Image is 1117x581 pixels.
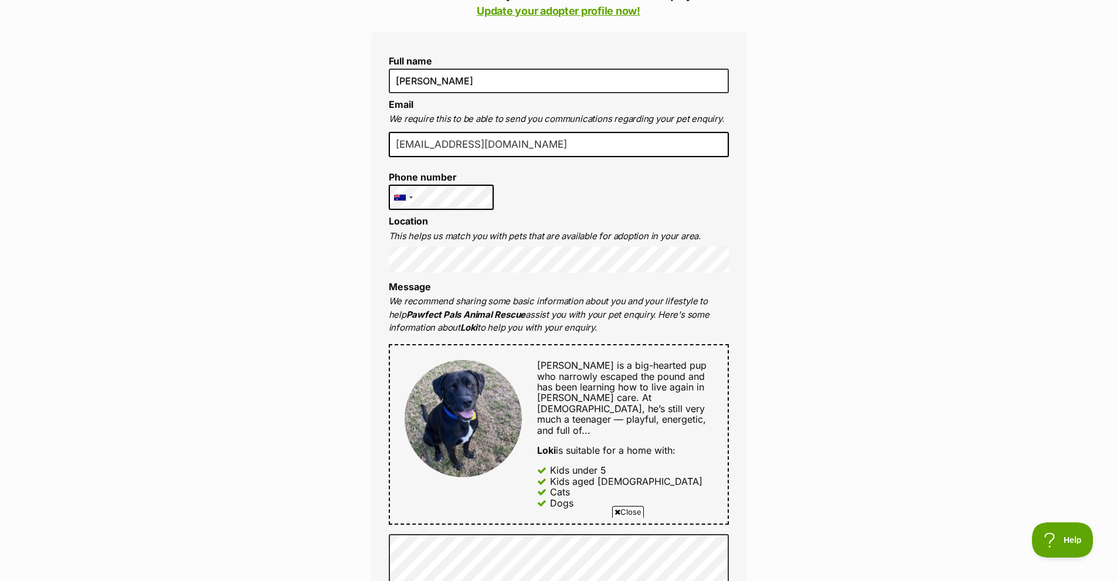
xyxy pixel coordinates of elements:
[1032,522,1094,558] iframe: Help Scout Beacon - Open
[550,487,570,497] div: Cats
[537,359,707,436] span: [PERSON_NAME] is a big-hearted pup who narrowly escaped the pound and has been learning how to li...
[389,215,428,227] label: Location
[389,113,729,126] p: We require this to be able to send you communications regarding your pet enquiry.
[389,98,413,110] label: Email
[389,69,729,93] input: E.g. Jimmy Chew
[550,465,606,475] div: Kids under 5
[537,444,556,456] strong: Loki
[405,360,522,477] img: Loki
[537,445,712,456] div: is suitable for a home with:
[406,309,526,320] strong: Pawfect Pals Animal Rescue
[389,295,729,335] p: We recommend sharing some basic information about you and your lifestyle to help assist you with ...
[550,498,573,508] div: Dogs
[389,281,431,293] label: Message
[477,5,640,17] a: Update your adopter profile now!
[389,230,729,243] p: This helps us match you with pets that are available for adoption in your area.
[460,322,477,333] strong: Loki
[389,172,494,182] label: Phone number
[550,476,702,487] div: Kids aged [DEMOGRAPHIC_DATA]
[389,56,729,66] label: Full name
[389,185,416,210] div: Australia: +61
[345,522,772,575] iframe: Advertisement
[612,506,644,518] span: Close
